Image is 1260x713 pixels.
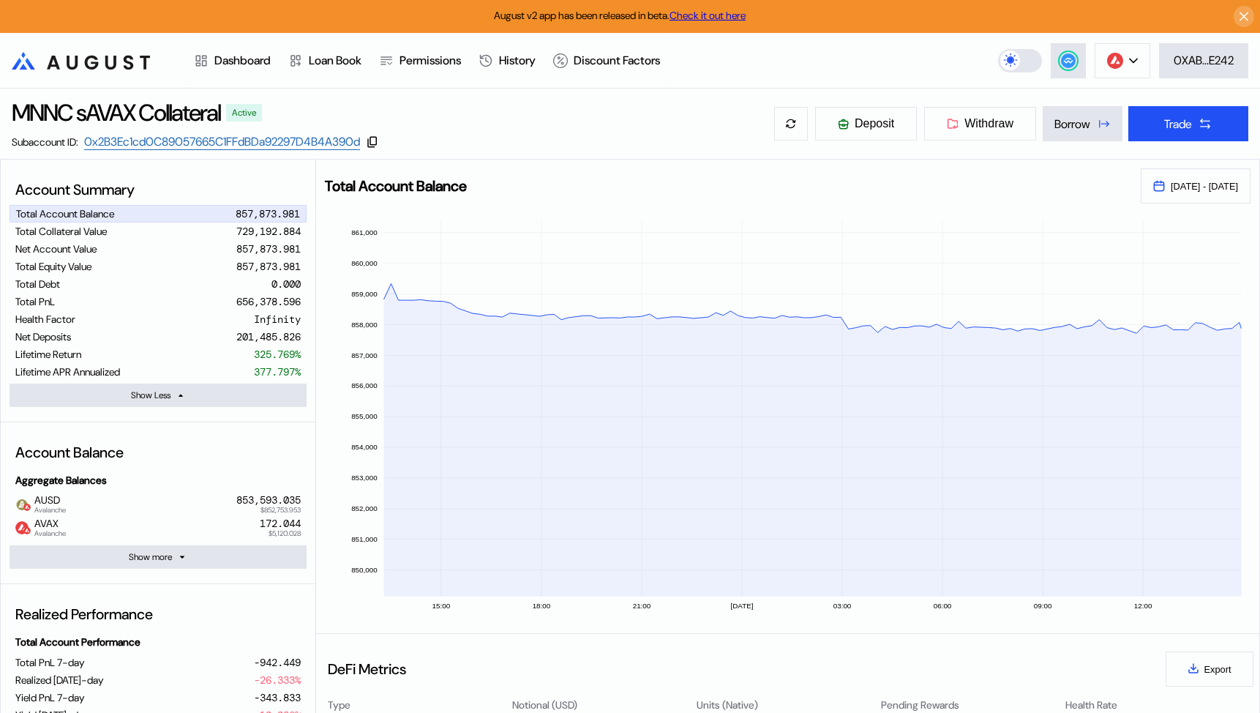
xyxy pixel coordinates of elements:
div: Yield PnL 7-day [15,691,84,704]
div: 377.797% [254,365,301,378]
div: Total PnL [15,295,55,308]
div: Infinity [254,313,301,326]
button: Deposit [814,106,918,141]
img: svg%3e [23,527,31,534]
a: Permissions [370,34,470,88]
text: 860,000 [351,259,378,267]
div: 0XAB...E242 [1174,53,1234,68]
div: Borrow [1054,116,1090,132]
button: 0XAB...E242 [1159,43,1248,78]
div: Lifetime APR Annualized [15,365,120,378]
span: AUSD [29,494,66,513]
button: Export [1166,652,1253,687]
a: Dashboard [185,34,280,88]
span: [DATE] - [DATE] [1171,181,1238,192]
span: August v2 app has been released in beta. [494,9,746,22]
div: 172.044 [260,518,301,530]
text: 21:00 [632,602,650,610]
text: 859,000 [351,290,378,298]
div: Aggregate Balances [10,468,307,493]
div: Units (Native) [697,698,758,712]
text: 861,000 [351,228,378,236]
h2: Total Account Balance [325,179,1130,193]
div: Total Account Balance [16,207,114,220]
div: 853,593.035 [236,494,301,507]
div: History [499,53,536,68]
div: Total Collateral Value [15,225,107,238]
div: Show Less [131,389,170,401]
div: Net Deposits [15,330,71,343]
button: Trade [1128,106,1248,141]
div: Total Account Performance [10,630,307,654]
div: 857,873.981 [236,260,301,273]
div: 0.000 [271,277,301,291]
div: DeFi Metrics [328,660,406,679]
div: Account Summary [10,174,307,205]
a: 0x2B3Ec1cd0C89057665C1FFdBDa92297D4B4A390d [84,134,360,150]
text: 09:00 [1034,602,1052,610]
div: Subaccount ID: [12,135,78,149]
div: Dashboard [214,53,271,68]
div: 656,378.596 [236,295,301,308]
div: 325.769% [254,348,301,361]
button: chain logo [1095,43,1150,78]
a: Check it out here [670,9,746,22]
text: 854,000 [351,443,378,451]
div: Loan Book [309,53,361,68]
text: [DATE] [730,602,753,610]
span: Avalanche [34,530,66,537]
button: Show more [10,545,307,569]
div: Type [328,698,350,712]
a: History [470,34,544,88]
span: $852,753.953 [260,507,301,514]
div: Health Factor [15,313,75,326]
div: Total Debt [15,277,60,291]
button: Borrow [1043,106,1122,141]
text: 06:00 [934,602,952,610]
div: Trade [1164,116,1192,132]
div: Health Rate [1065,698,1117,712]
button: [DATE] - [DATE] [1141,168,1250,204]
div: Notional (USD) [512,698,577,712]
span: $5,120.028 [269,530,301,537]
span: Deposit [855,117,894,130]
div: Permissions [400,53,461,68]
img: svg%3e [23,504,31,511]
div: 857,873.981 [236,242,301,255]
a: Discount Factors [544,34,669,88]
text: 856,000 [351,381,378,389]
text: 15:00 [432,602,450,610]
text: 03:00 [833,602,851,610]
div: MNNC sAVAX Collateral [12,97,220,128]
button: Withdraw [923,106,1037,141]
img: chain logo [1107,53,1123,69]
div: Account Balance [10,437,307,468]
div: -942.449 [254,656,301,669]
div: Discount Factors [574,53,660,68]
div: -26.333% [254,673,301,687]
div: -343.833 [254,691,301,704]
text: 858,000 [351,321,378,329]
div: Show more [129,551,172,563]
div: Total PnL 7-day [15,656,84,669]
text: 850,000 [351,566,378,574]
div: 857,873.981 [236,207,300,220]
div: Realized [DATE]-day [15,673,103,687]
div: Pending Rewards [881,698,959,712]
div: Lifetime Return [15,348,81,361]
span: Avalanche [34,507,66,514]
div: Net Account Value [15,242,97,255]
button: Show Less [10,384,307,407]
text: 857,000 [351,351,378,359]
div: 729,192.884 [236,225,301,238]
text: 853,000 [351,474,378,482]
a: Loan Book [280,34,370,88]
span: Withdraw [964,117,1013,130]
text: 852,000 [351,504,378,512]
span: AVAX [29,518,66,537]
div: Active [232,108,256,118]
text: 12:00 [1134,602,1152,610]
div: Total Equity Value [15,260,91,273]
text: 18:00 [532,602,550,610]
text: 851,000 [351,535,378,543]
